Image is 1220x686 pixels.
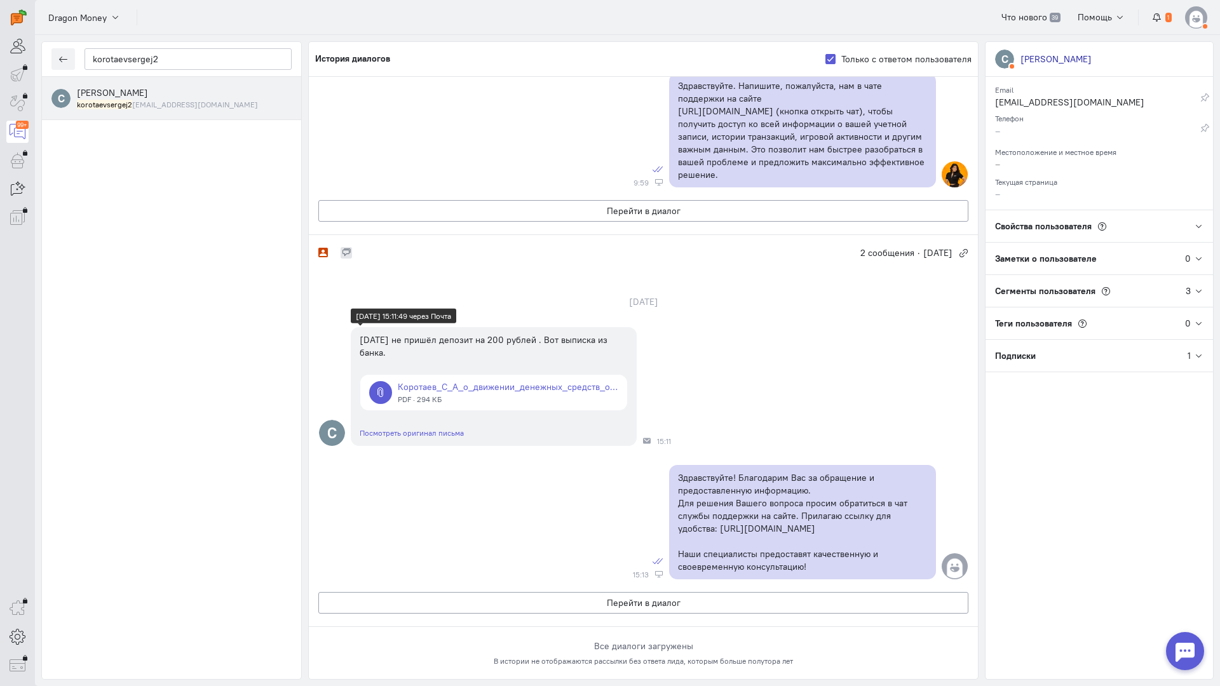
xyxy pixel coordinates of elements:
button: Перейти в диалог [318,592,968,614]
span: 15:11 [657,437,671,446]
div: Текущая страница [995,173,1203,187]
button: Dragon Money [41,6,127,29]
div: 99+ [16,121,29,129]
a: Посмотреть оригинал письма [360,428,464,438]
span: 9:59 [634,178,649,187]
a: 99+ [6,121,29,143]
div: Все диалоги загружены [318,640,968,652]
div: Веб-панель [655,178,663,186]
div: Подписки [986,340,1188,372]
span: 15:13 [633,570,649,579]
input: Поиск по имени, почте, телефону [85,48,292,70]
span: Помощь [1078,11,1112,23]
div: [PERSON_NAME] [1020,53,1092,65]
span: Dragon Money [48,11,107,24]
span: Свойства пользователя [995,220,1092,232]
text: С [58,91,65,105]
div: 3 [1186,285,1191,297]
div: [DATE] не пришёл депозит на 200 рублей . Вот выписка из банка. [360,333,609,359]
div: – [995,124,1200,140]
button: 1 [1145,6,1179,28]
label: Только с ответом пользователя [841,53,972,65]
h5: История диалогов [315,54,390,64]
span: [DATE] [923,246,952,259]
div: Почта [643,437,651,445]
span: – [995,158,1000,170]
span: 2 сообщения [860,246,914,259]
span: 39 [1050,13,1061,23]
small: Email [995,82,1013,95]
span: · [918,246,920,259]
mark: korotaevsergej2 [77,100,132,109]
p: Здравствуйте. Напишите, пожалуйста, нам в чате поддержки на сайте [678,79,927,105]
p: [URL][DOMAIN_NAME] (кнопка открыть чат), чтобы получить доступ ко всей информации о вашей учетной... [678,105,927,181]
span: Теги пользователя [995,318,1072,329]
span: 1 [1165,13,1172,23]
small: korotaevsergej267@gmail.com [77,99,258,110]
p: Наши специалисты предоставят качественную и своевременную консультацию! [678,548,927,573]
img: default-v4.png [1185,6,1207,29]
a: Что нового 39 [994,6,1067,28]
span: – [995,188,1000,199]
div: Местоположение и местное время [995,144,1203,158]
div: 1 [1188,349,1191,362]
button: Помощь [1071,6,1132,28]
div: [EMAIL_ADDRESS][DOMAIN_NAME] [995,96,1200,112]
div: В истории не отображаются рассылки без ответа лида, которым больше полутора лет [318,656,968,666]
p: Здравствуйте! Благодарим Вас за обращение и предоставленную информацию. [678,471,927,497]
p: Для решения Вашего вопроса просим обратиться в чат службы поддержки на сайте. Прилагаю ссылку для... [678,497,927,535]
span: Что нового [1001,11,1047,23]
div: 0 [1185,252,1191,265]
small: Телефон [995,111,1024,123]
text: С [327,424,337,442]
div: 0 [1185,317,1191,330]
span: Сегменты пользователя [995,285,1095,297]
button: Перейти в диалог [318,200,968,222]
span: Сергей Коротаев [77,87,148,98]
img: carrot-quest.svg [11,10,27,25]
div: [DATE] 15:11:49 через Почта [356,311,451,321]
div: Заметки о пользователе [986,243,1185,274]
text: С [1001,52,1008,65]
div: Веб-панель [655,570,663,578]
div: [DATE] [615,293,672,311]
